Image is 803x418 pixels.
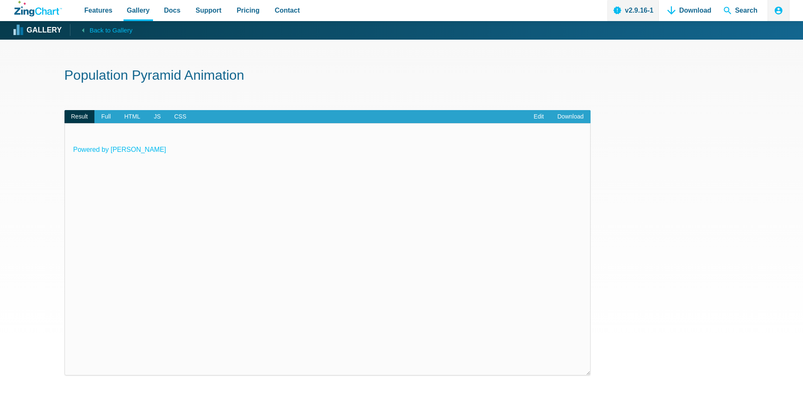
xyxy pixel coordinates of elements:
a: Back to Gallery [70,24,132,36]
span: Back to Gallery [89,25,132,36]
div: ​ [64,123,591,375]
strong: Gallery [27,27,62,34]
span: CSS [167,110,193,124]
span: Docs [164,5,180,16]
a: Powered by [PERSON_NAME] [73,146,167,153]
span: Contact [275,5,300,16]
span: Result [64,110,95,124]
a: ZingChart Logo. Click to return to the homepage [14,1,62,16]
span: Pricing [236,5,259,16]
span: Gallery [127,5,150,16]
a: Edit [527,110,551,124]
span: Features [84,5,113,16]
a: Gallery [14,24,62,37]
span: HTML [118,110,147,124]
h1: Population Pyramid Animation [64,67,739,86]
a: Download [551,110,590,124]
span: Full [94,110,118,124]
span: Support [196,5,221,16]
span: JS [147,110,167,124]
